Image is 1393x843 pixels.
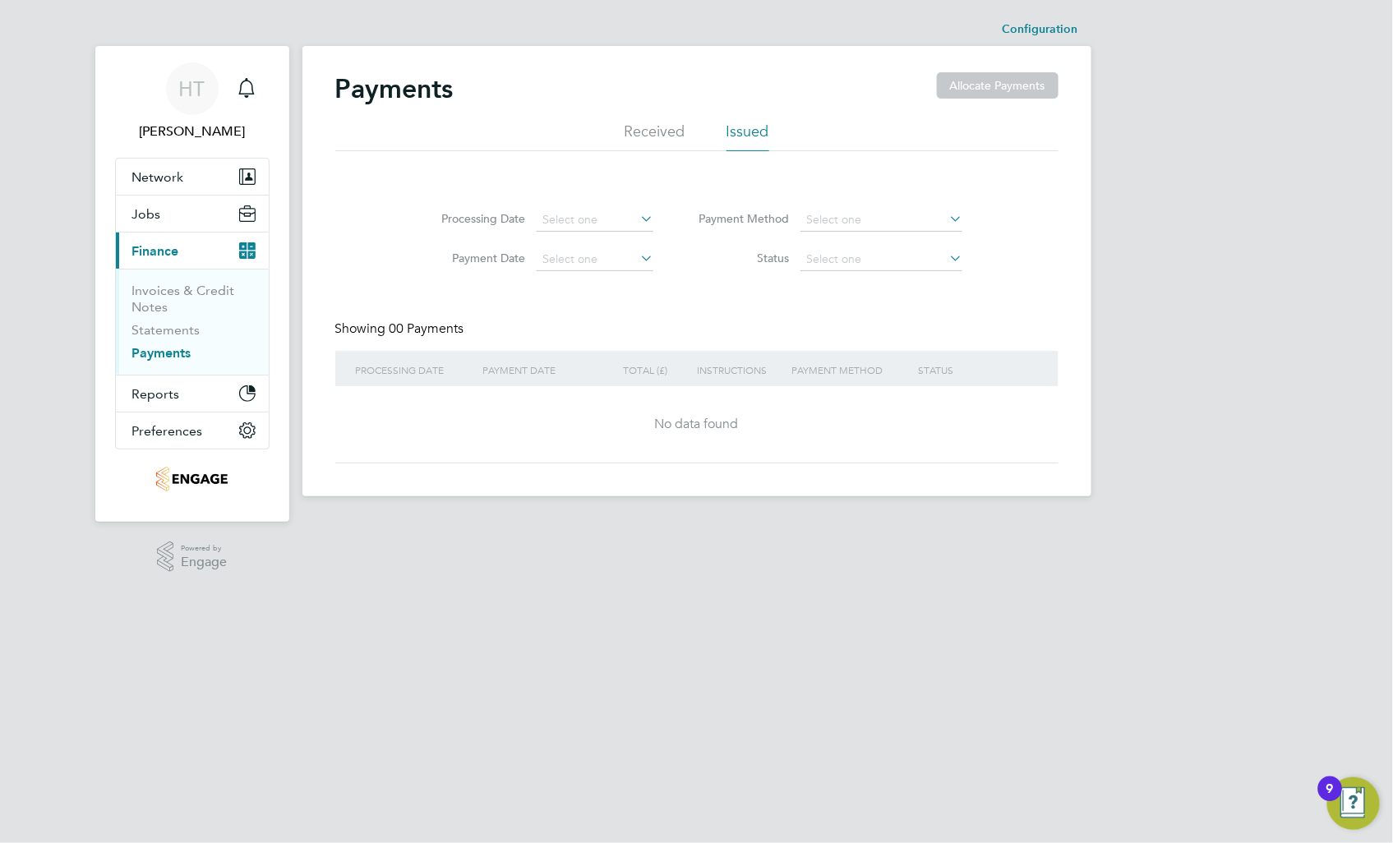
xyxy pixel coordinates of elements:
button: Jobs [116,196,269,232]
label: Payment Method [694,211,789,226]
div: PAYMENT METHOD [787,351,897,389]
li: Configuration [1003,13,1078,46]
button: Allocate Payments [937,72,1059,99]
a: Statements [132,322,201,338]
nav: Main navigation [95,46,289,522]
span: Preferences [132,423,203,439]
button: Open Resource Center, 9 new notifications [1327,777,1380,830]
img: yourrecruit-logo-retina.png [155,466,228,492]
button: Network [116,159,269,195]
div: PAYMENT DATE [478,351,588,389]
div: No data found [352,416,1042,433]
input: Select one [800,248,962,271]
input: Select one [537,209,653,232]
a: Powered byEngage [157,541,227,573]
input: Select one [537,248,653,271]
a: Go to home page [115,466,270,492]
span: Reports [132,386,180,402]
li: Received [625,122,685,151]
button: Finance [116,233,269,269]
div: STATUS [914,351,1024,389]
button: Reports [116,375,269,412]
label: Status [694,251,789,265]
div: 9 [1326,789,1334,810]
label: Payment Date [431,251,525,265]
span: 00 Payments [390,320,464,337]
input: Select one [800,209,962,232]
div: Showing [335,320,468,338]
span: Helen Thurgood [115,122,270,141]
h2: Payments [335,72,454,105]
label: Processing Date [431,211,525,226]
button: Preferences [116,412,269,449]
li: Issued [726,122,769,151]
span: Network [132,169,184,185]
div: INSTRUCTIONS [688,351,771,389]
span: Finance [132,243,179,259]
a: Invoices & Credit Notes [132,283,235,315]
a: Payments [132,345,191,361]
span: Powered by [181,541,227,555]
span: Engage [181,555,227,569]
div: Finance [116,269,269,375]
div: PROCESSING DATE [352,351,462,389]
span: Jobs [132,206,161,222]
div: TOTAL (£) [588,351,671,389]
span: HT [179,78,205,99]
a: HT[PERSON_NAME] [115,62,270,141]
